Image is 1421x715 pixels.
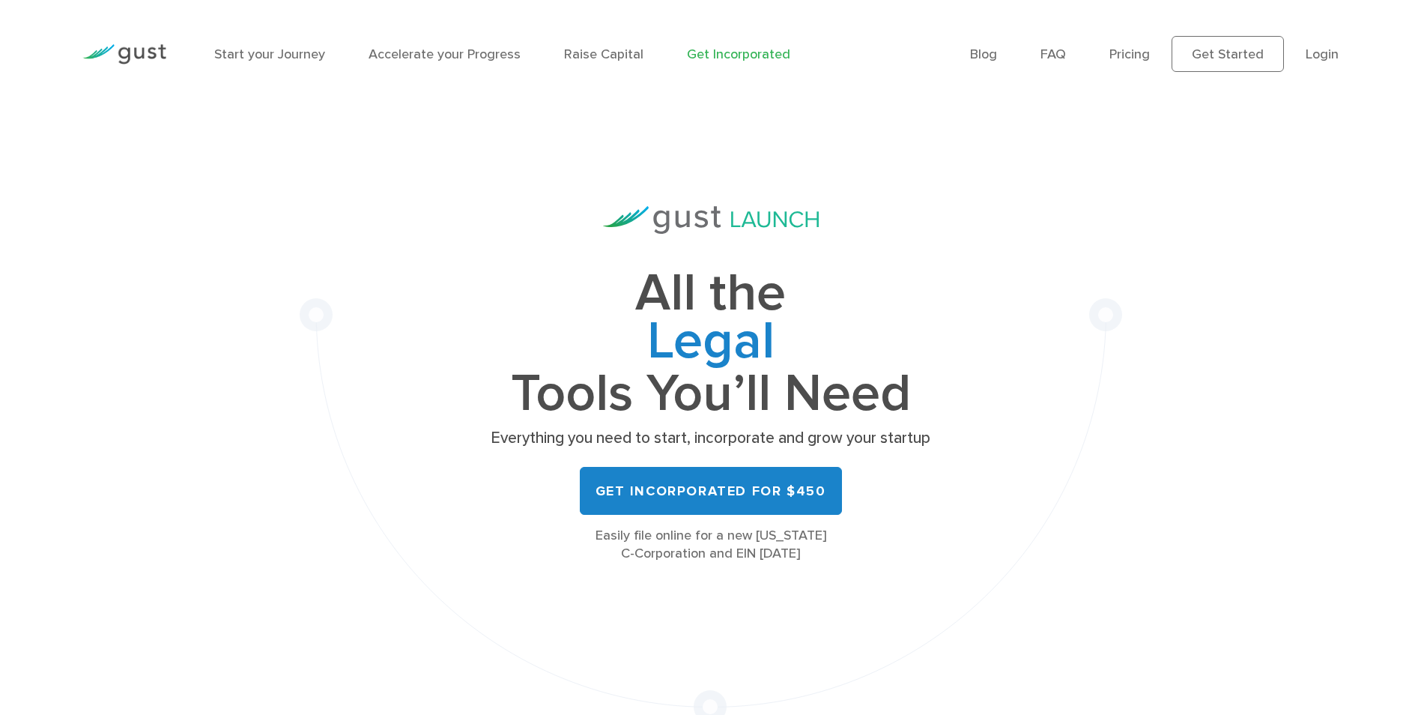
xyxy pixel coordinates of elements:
h1: All the Tools You’ll Need [486,270,936,417]
a: Pricing [1109,46,1150,62]
a: Start your Journey [214,46,325,62]
a: Get Incorporated [687,46,790,62]
a: Get Started [1172,36,1284,72]
a: Get Incorporated for $450 [580,467,842,515]
span: Legal [486,318,936,370]
a: Login [1306,46,1339,62]
img: Gust Launch Logo [603,206,819,234]
a: Blog [970,46,997,62]
img: Gust Logo [82,44,166,64]
p: Everything you need to start, incorporate and grow your startup [486,428,936,449]
a: Raise Capital [564,46,643,62]
a: FAQ [1040,46,1066,62]
a: Accelerate your Progress [369,46,521,62]
div: Easily file online for a new [US_STATE] C-Corporation and EIN [DATE] [486,527,936,563]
